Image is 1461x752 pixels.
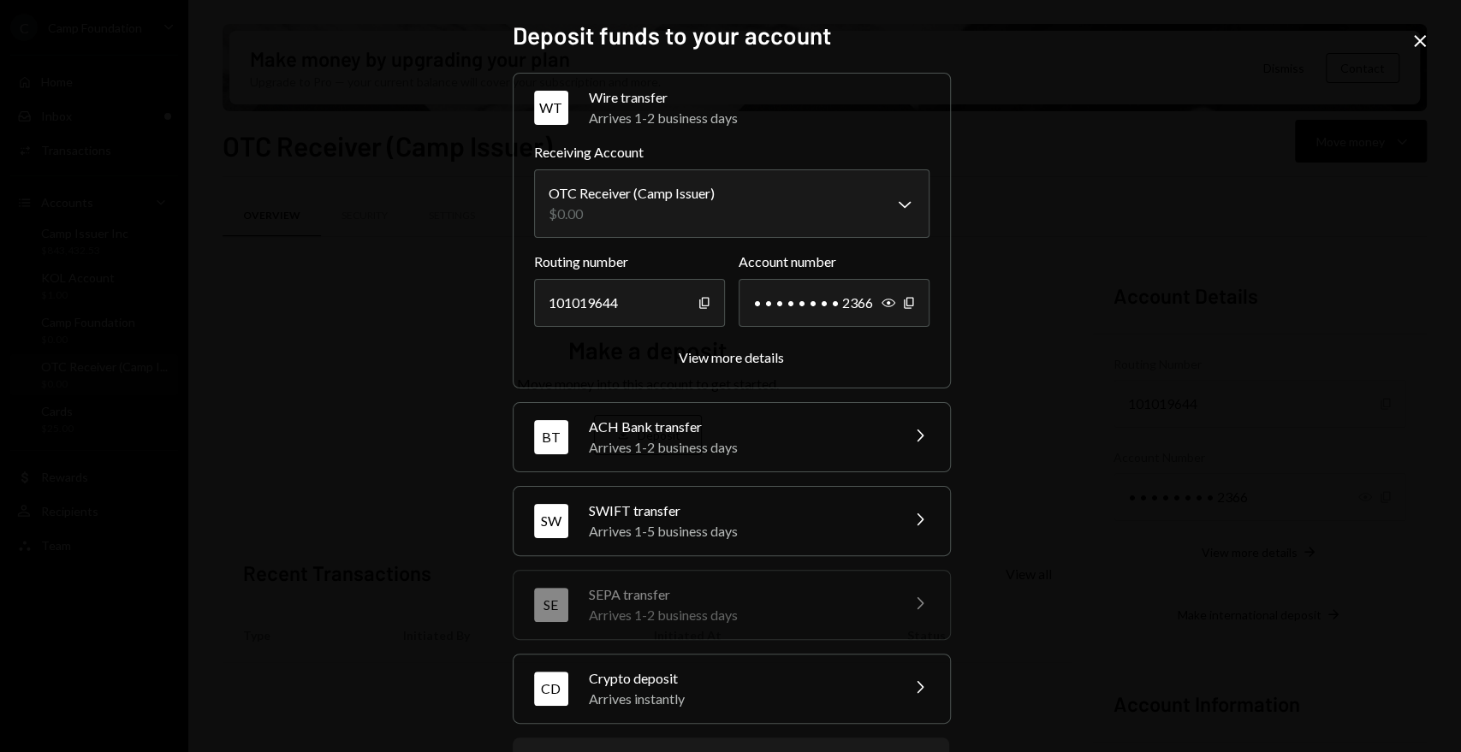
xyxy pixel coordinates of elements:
div: Arrives instantly [589,689,888,709]
label: Receiving Account [534,142,929,163]
label: Routing number [534,252,725,272]
div: View more details [679,349,784,365]
button: View more details [679,349,784,367]
div: SW [534,504,568,538]
div: WT [534,91,568,125]
div: SE [534,588,568,622]
div: CD [534,672,568,706]
button: CDCrypto depositArrives instantly [514,654,950,723]
button: WTWire transferArrives 1-2 business days [514,74,950,142]
div: Arrives 1-2 business days [589,605,888,625]
button: SESEPA transferArrives 1-2 business days [514,571,950,639]
div: Crypto deposit [589,668,888,689]
div: BT [534,420,568,454]
div: ACH Bank transfer [589,417,888,437]
div: • • • • • • • • 2366 [739,279,929,327]
div: 101019644 [534,279,725,327]
div: WTWire transferArrives 1-2 business days [534,142,929,367]
div: Arrives 1-2 business days [589,437,888,458]
div: Arrives 1-5 business days [589,521,888,542]
button: BTACH Bank transferArrives 1-2 business days [514,403,950,471]
div: Arrives 1-2 business days [589,108,929,128]
div: Wire transfer [589,87,929,108]
div: SWIFT transfer [589,500,888,521]
h2: Deposit funds to your account [513,19,949,52]
div: SEPA transfer [589,584,888,605]
button: SWSWIFT transferArrives 1-5 business days [514,487,950,555]
label: Account number [739,252,929,272]
button: Receiving Account [534,169,929,238]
